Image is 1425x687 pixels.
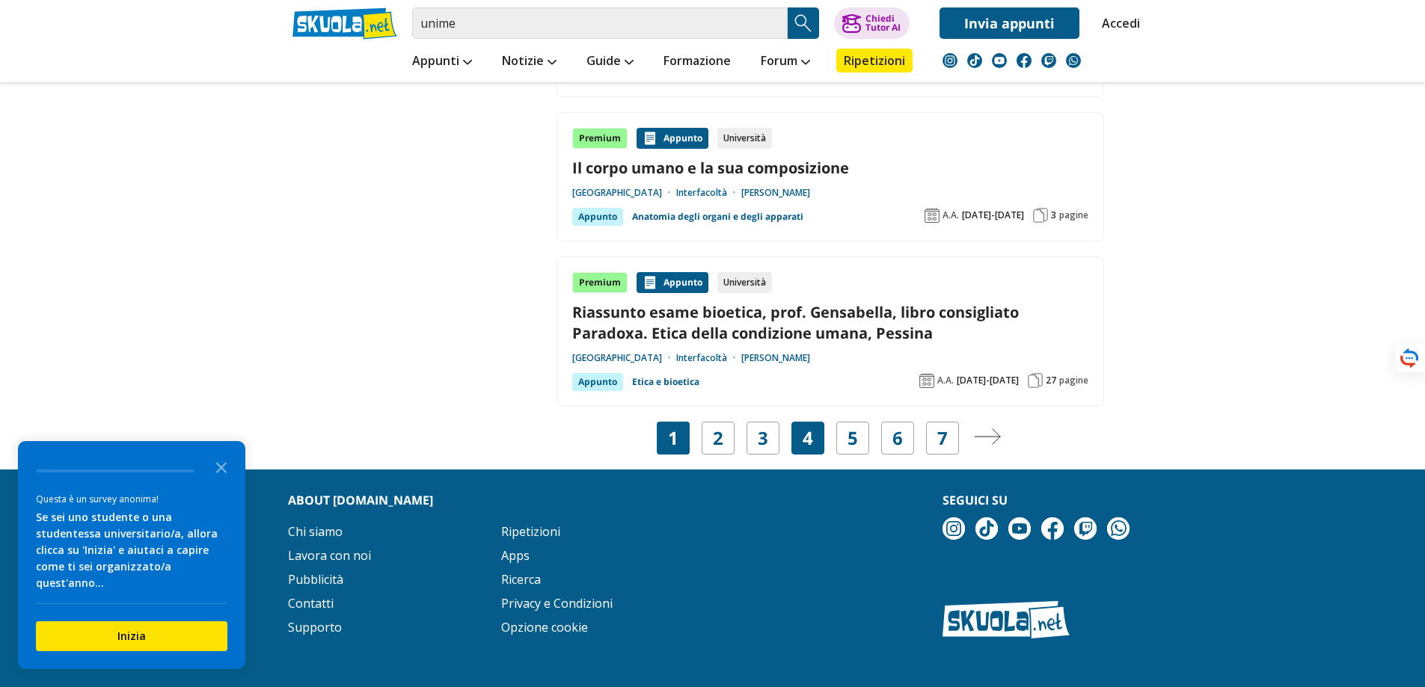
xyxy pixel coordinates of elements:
[632,373,699,391] a: Etica e bioetica
[501,595,613,611] a: Privacy e Condizioni
[1059,209,1088,221] span: pagine
[1107,517,1130,540] img: WhatsApp
[992,53,1007,68] img: youtube
[676,352,741,364] a: Interfacoltà
[676,187,741,199] a: Interfacoltà
[583,49,637,76] a: Guide
[557,422,1104,455] nav: Navigazione pagine
[741,352,810,364] a: [PERSON_NAME]
[925,208,940,223] img: Anno accademico
[962,209,1024,221] span: [DATE]-[DATE]
[36,621,227,651] button: Inizia
[865,14,901,32] div: Chiedi Tutor AI
[36,492,227,506] div: Questa è un survey anonima!
[572,272,628,293] div: Premium
[643,275,658,290] img: Appunti contenuto
[1066,53,1081,68] img: WhatsApp
[1074,517,1097,540] img: twitch
[501,523,560,540] a: Ripetizioni
[501,571,541,588] a: Ricerca
[1033,208,1048,223] img: Pagine
[834,7,910,39] button: ChiediTutor AI
[1046,375,1056,386] span: 27
[18,441,245,669] div: Survey
[1028,373,1043,388] img: Pagine
[967,53,982,68] img: tiktok
[1041,53,1056,68] img: twitch
[643,131,658,146] img: Appunti contenuto
[757,49,814,76] a: Forum
[943,517,965,540] img: instagram
[758,428,768,449] a: 3
[288,595,334,611] a: Contatti
[660,49,735,76] a: Formazione
[943,209,959,221] span: A.A.
[572,128,628,149] div: Premium
[803,428,813,449] a: 4
[637,272,708,293] div: Appunto
[288,547,371,564] a: Lavora con noi
[943,53,957,68] img: instagram
[919,373,934,388] img: Anno accademico
[572,208,623,226] div: Appunto
[498,49,560,76] a: Notizie
[1041,517,1064,540] img: facebook
[36,509,227,591] div: Se sei uno studente o una studentessa universitario/a, allora clicca su 'Inizia' e aiutaci a capi...
[1008,517,1031,540] img: youtube
[501,547,530,564] a: Apps
[792,12,815,34] img: Cerca appunti, riassunti o versioni
[572,373,623,391] div: Appunto
[572,187,676,199] a: [GEOGRAPHIC_DATA]
[288,523,343,540] a: Chi siamo
[501,619,588,635] a: Opzione cookie
[206,452,236,481] button: Close the survey
[974,428,1001,445] img: Pagina successiva
[637,128,708,149] div: Appunto
[288,571,343,588] a: Pubblicità
[974,428,1001,449] a: Pagina successiva
[572,302,1088,342] a: Riassunto esame bioetica, prof. Gensabella, libro consigliato Paradoxa. Etica della condizione um...
[1102,7,1133,39] a: Accedi
[943,601,1070,638] img: Skuola.net
[741,187,810,199] a: [PERSON_NAME]
[892,428,903,449] a: 6
[717,272,772,293] div: Università
[572,352,676,364] a: [GEOGRAPHIC_DATA]
[1051,209,1056,221] span: 3
[1017,53,1032,68] img: facebook
[572,158,1088,178] a: Il corpo umano e la sua composizione
[788,7,819,39] button: Search Button
[937,375,954,386] span: A.A.
[668,428,678,449] span: 1
[717,128,772,149] div: Università
[288,492,433,508] strong: About [DOMAIN_NAME]
[408,49,476,76] a: Appunti
[288,619,342,635] a: Supporto
[937,428,948,449] a: 7
[957,375,1019,386] span: [DATE]-[DATE]
[1059,375,1088,386] span: pagine
[943,492,1008,508] strong: Seguici su
[975,517,998,540] img: tiktok
[713,428,723,449] a: 2
[412,7,788,39] input: Cerca appunti, riassunti o versioni
[940,7,1079,39] a: Invia appunti
[836,49,913,73] a: Ripetizioni
[848,428,858,449] a: 5
[632,208,803,226] a: Anatomia degli organi e degli apparati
